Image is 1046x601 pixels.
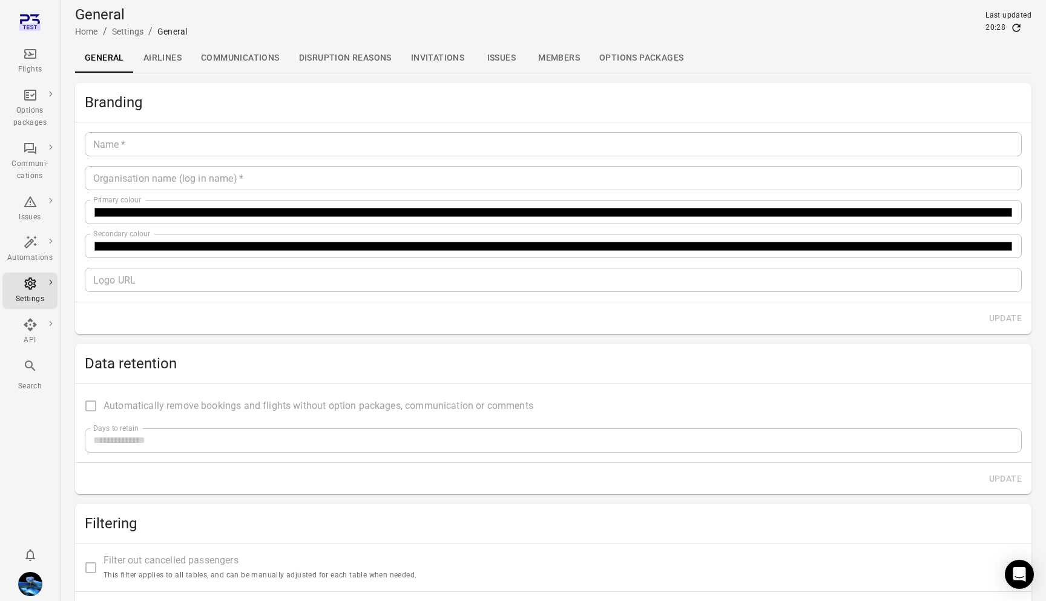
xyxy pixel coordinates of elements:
[1005,560,1034,589] div: Open Intercom Messenger
[112,27,143,36] a: Settings
[2,84,58,133] a: Options packages
[2,273,58,309] a: Settings
[148,24,153,39] li: /
[104,399,533,413] span: Automatically remove bookings and flights without option packages, communication or comments
[75,24,187,39] nav: Breadcrumbs
[528,44,590,73] a: Members
[18,572,42,596] img: shutterstock-1708408498.jpg
[1010,22,1022,34] button: Refresh data
[85,354,1022,373] h2: Data retention
[289,44,401,73] a: Disruption reasons
[2,314,58,350] a: API
[2,231,58,268] a: Automations
[104,553,416,582] span: Filter out cancelled passengers
[2,191,58,227] a: Issues
[157,25,187,38] div: General
[134,44,191,73] a: Airlines
[18,543,42,567] button: Notifications
[7,334,53,347] div: API
[474,44,528,73] a: Issues
[75,5,187,24] h1: General
[75,27,98,36] a: Home
[2,43,58,79] a: Flights
[7,293,53,305] div: Settings
[93,423,139,433] label: Days to retain
[7,105,53,129] div: Options packages
[85,514,1022,533] h2: Filtering
[103,24,107,39] li: /
[93,194,141,205] label: Primary colour
[590,44,693,73] a: Options packages
[13,567,47,601] button: Daníel Benediktsson
[7,64,53,76] div: Flights
[191,44,289,73] a: Communications
[75,44,134,73] a: General
[104,569,416,582] p: This filter applies to all tables, and can be manually adjusted for each table when needed.
[985,10,1031,22] div: Last updated
[7,158,53,182] div: Communi-cations
[2,138,58,186] a: Communi-cations
[2,355,58,396] button: Search
[401,44,474,73] a: Invitations
[7,380,53,393] div: Search
[7,252,53,264] div: Automations
[7,211,53,224] div: Issues
[75,44,1031,73] div: Local navigation
[93,228,150,239] label: Secondary colour
[85,93,1022,112] h2: Branding
[985,22,1005,34] div: 20:28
